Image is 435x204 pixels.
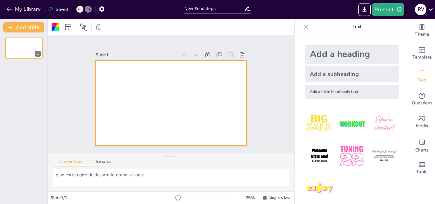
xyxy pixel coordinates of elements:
[416,123,428,130] span: Media
[305,66,399,82] div: Add a subheading
[412,100,432,107] span: Questions
[63,22,73,32] div: Layout
[409,42,435,65] div: Add ready made slides
[369,141,399,171] img: 6.jpeg
[48,6,68,12] div: Saved
[415,4,426,15] div: R V
[53,169,289,186] textarea: plan estrategico de desarrollo organizacional
[412,54,432,61] span: Template
[89,159,117,166] button: Transcript
[369,109,399,138] img: 3.jpeg
[409,88,435,111] div: Get real-time input from your audience
[305,141,334,171] img: 4.jpeg
[372,3,404,16] button: Present
[50,195,175,201] div: Slide 1 / 1
[409,65,435,88] div: Add text boxes
[305,109,334,138] img: 1.jpeg
[409,111,435,134] div: Add images, graphics, shapes or video
[305,173,334,203] img: 7.jpeg
[415,147,429,154] span: Charts
[96,52,178,58] div: Slide 1
[358,3,371,16] button: Export to PowerPoint
[409,19,435,42] div: Change the overall theme
[415,3,426,16] button: R V
[305,85,399,99] div: Add a little bit of body text
[409,134,435,157] div: Add charts and graphs
[242,195,258,201] div: 25 %
[184,4,244,13] input: Insert title
[417,77,426,84] span: Text
[337,141,367,171] img: 5.jpeg
[337,109,367,138] img: 2.jpeg
[305,45,399,64] div: Add a heading
[5,4,43,14] button: My Library
[35,51,41,57] div: 1
[416,168,428,175] span: Table
[80,23,88,31] span: Position
[268,195,290,200] span: Single View
[409,157,435,179] div: Add a table
[5,38,43,59] div: 1
[415,31,429,38] span: Theme
[3,22,44,32] button: Add slide
[53,159,89,166] button: Speaker Notes
[311,19,403,34] p: Text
